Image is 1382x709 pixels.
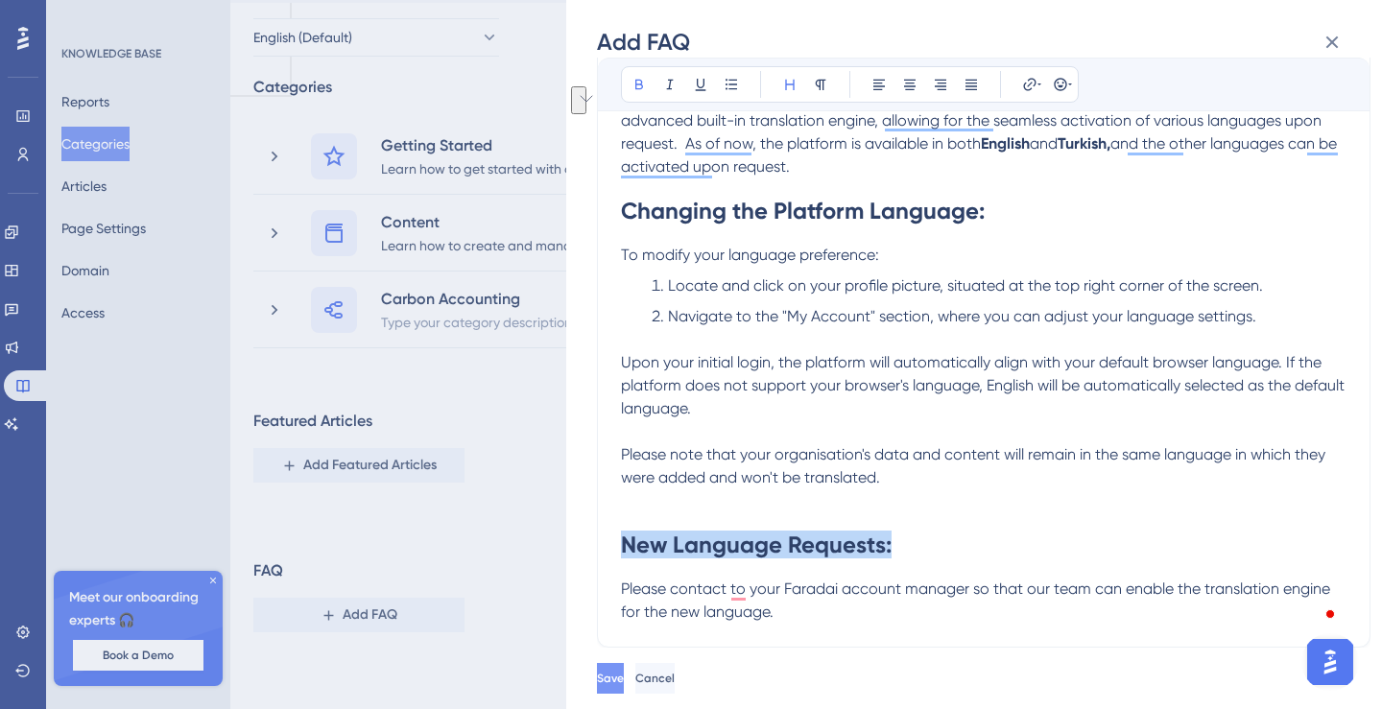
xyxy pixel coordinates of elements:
[668,307,1256,325] span: Navigate to the "My Account" section, where you can adjust your language settings.
[635,671,675,686] span: Cancel
[1058,134,1110,153] strong: Turkish,
[621,579,1334,621] span: Please contact to your Faradai account manager so that our team can enable the translation engine...
[621,445,1329,486] span: Please note that your organisation's data and content will remain in the same language in which t...
[635,663,675,694] button: Cancel
[668,276,1263,295] span: Locate and click on your profile picture, situated at the top right corner of the screen.
[1301,633,1359,691] iframe: UserGuiding AI Assistant Launcher
[621,353,1348,417] span: Upon your initial login, the platform will automatically align with your default browser language...
[597,671,624,686] span: Save
[597,27,1355,58] div: Add FAQ
[621,86,1346,624] div: To enrich screen reader interactions, please activate Accessibility in Grammarly extension settings
[621,197,985,225] strong: Changing the Platform Language:
[597,663,624,694] button: Save
[621,246,879,264] span: To modify your language preference:
[1030,134,1058,153] span: and
[621,88,1335,153] span: Our platform is designed with multilingual support to cater to a diverse global user base. It fea...
[981,134,1030,153] strong: English
[621,531,892,558] strong: New Language Requests:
